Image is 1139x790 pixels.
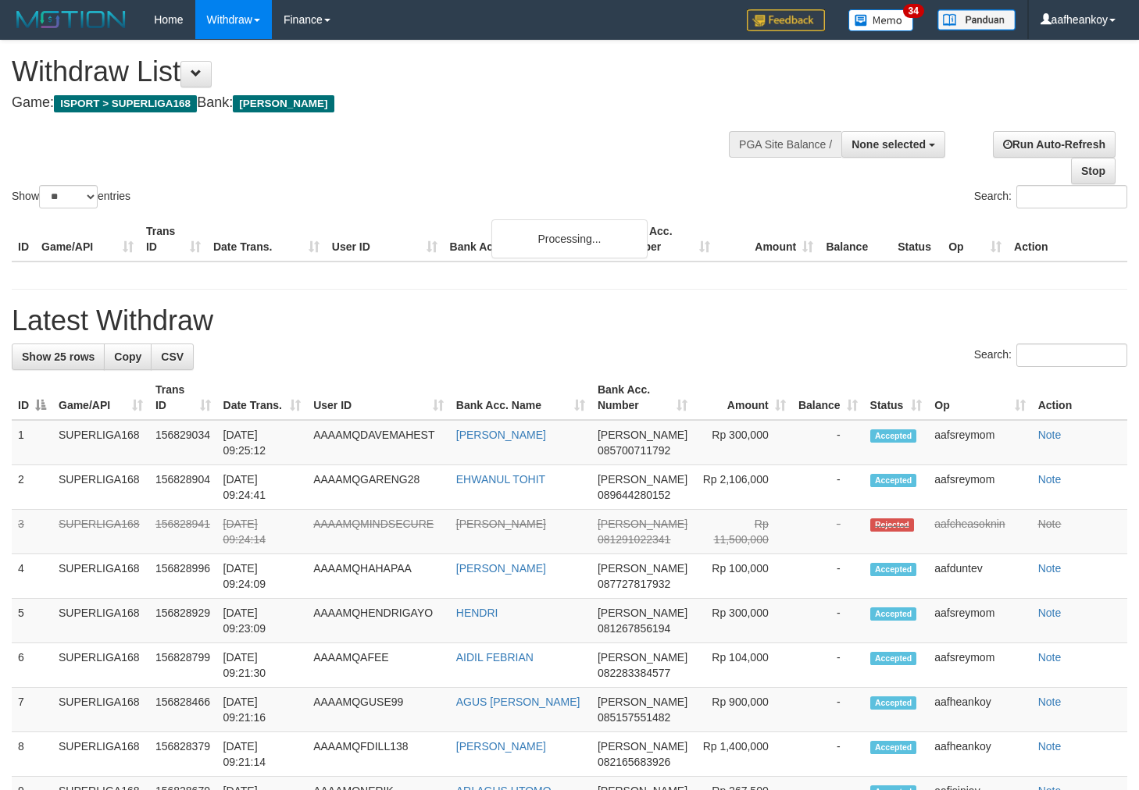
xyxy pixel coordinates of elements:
[307,688,450,732] td: AAAAMQGUSE99
[694,420,792,465] td: Rp 300,000
[870,741,917,754] span: Accepted
[456,696,580,708] a: AGUS [PERSON_NAME]
[870,607,917,621] span: Accepted
[12,465,52,510] td: 2
[149,510,217,554] td: 156828941
[307,643,450,688] td: AAAAMQAFEE
[12,554,52,599] td: 4
[792,375,864,420] th: Balance: activate to sort column ascending
[903,4,924,18] span: 34
[598,473,687,486] span: [PERSON_NAME]
[598,444,670,457] span: Copy 085700711792 to clipboard
[149,420,217,465] td: 156829034
[870,474,917,487] span: Accepted
[307,375,450,420] th: User ID: activate to sort column ascending
[729,131,841,158] div: PGA Site Balance /
[12,732,52,777] td: 8
[52,643,149,688] td: SUPERLIGA168
[12,185,130,208] label: Show entries
[22,351,95,363] span: Show 25 rows
[12,599,52,643] td: 5
[792,465,864,510] td: -
[598,622,670,635] span: Copy 081267856194 to clipboard
[891,217,942,262] th: Status
[870,696,917,710] span: Accepted
[852,138,926,151] span: None selected
[456,562,546,575] a: [PERSON_NAME]
[1038,562,1062,575] a: Note
[1032,375,1127,420] th: Action
[149,643,217,688] td: 156828799
[792,688,864,732] td: -
[598,711,670,724] span: Copy 085157551482 to clipboard
[149,375,217,420] th: Trans ID: activate to sort column ascending
[613,217,716,262] th: Bank Acc. Number
[12,643,52,688] td: 6
[217,643,308,688] td: [DATE] 09:21:30
[149,554,217,599] td: 156828996
[694,732,792,777] td: Rp 1,400,000
[12,95,744,111] h4: Game: Bank:
[870,429,917,443] span: Accepted
[598,696,687,708] span: [PERSON_NAME]
[928,599,1031,643] td: aafsreymom
[12,8,130,31] img: MOTION_logo.png
[598,562,687,575] span: [PERSON_NAME]
[993,131,1116,158] a: Run Auto-Refresh
[792,599,864,643] td: -
[217,554,308,599] td: [DATE] 09:24:09
[1038,740,1062,753] a: Note
[450,375,591,420] th: Bank Acc. Name: activate to sort column ascending
[928,643,1031,688] td: aafsreymom
[792,510,864,554] td: -
[598,578,670,590] span: Copy 087727817932 to clipboard
[39,185,98,208] select: Showentries
[792,732,864,777] td: -
[307,510,450,554] td: AAAAMQMINDSECURE
[456,651,534,664] a: AIDIL FEBRIAN
[870,652,917,665] span: Accepted
[104,343,152,370] a: Copy
[848,9,914,31] img: Button%20Memo.svg
[598,429,687,441] span: [PERSON_NAME]
[444,217,614,262] th: Bank Acc. Name
[928,510,1031,554] td: aafcheasoknin
[1038,607,1062,619] a: Note
[716,217,819,262] th: Amount
[12,56,744,87] h1: Withdraw List
[456,607,498,619] a: HENDRI
[52,599,149,643] td: SUPERLIGA168
[1038,429,1062,441] a: Note
[1016,343,1127,367] input: Search:
[456,429,546,441] a: [PERSON_NAME]
[792,554,864,599] td: -
[864,375,929,420] th: Status: activate to sort column ascending
[52,732,149,777] td: SUPERLIGA168
[12,217,35,262] th: ID
[52,420,149,465] td: SUPERLIGA168
[598,489,670,501] span: Copy 089644280152 to clipboard
[12,420,52,465] td: 1
[307,732,450,777] td: AAAAMQFDILL138
[491,219,648,258] div: Processing...
[12,688,52,732] td: 7
[591,375,694,420] th: Bank Acc. Number: activate to sort column ascending
[456,473,545,486] a: EHWANUL TOHIT
[217,510,308,554] td: [DATE] 09:24:14
[52,510,149,554] td: SUPERLIGA168
[870,518,914,532] span: Rejected
[217,465,308,510] td: [DATE] 09:24:41
[12,343,105,370] a: Show 25 rows
[694,510,792,554] td: Rp 11,500,000
[1038,518,1062,530] a: Note
[928,732,1031,777] td: aafheankoy
[307,465,450,510] td: AAAAMQGARENG28
[149,599,217,643] td: 156828929
[928,688,1031,732] td: aafheankoy
[598,518,687,530] span: [PERSON_NAME]
[598,740,687,753] span: [PERSON_NAME]
[942,217,1008,262] th: Op
[694,688,792,732] td: Rp 900,000
[456,740,546,753] a: [PERSON_NAME]
[114,351,141,363] span: Copy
